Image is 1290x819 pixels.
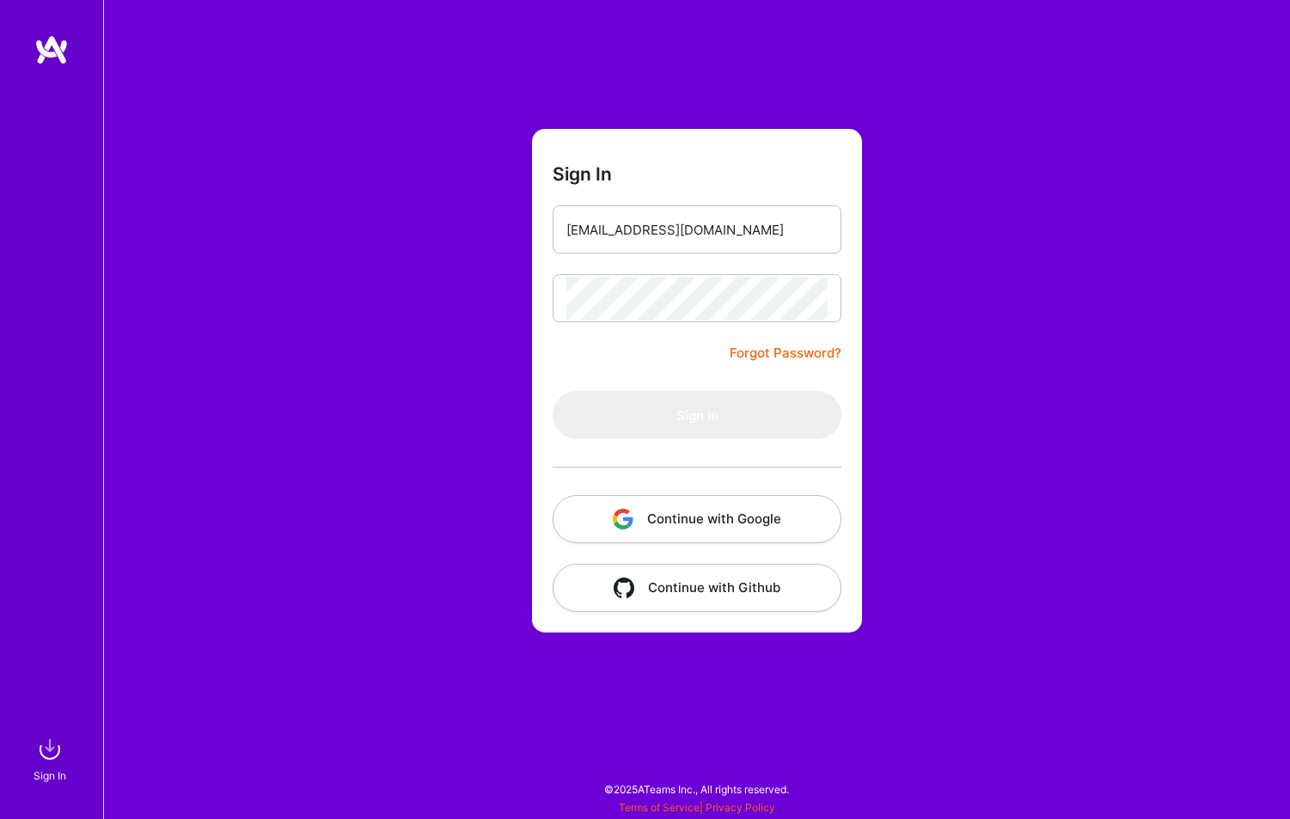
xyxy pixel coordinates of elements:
[103,767,1290,810] div: © 2025 ATeams Inc., All rights reserved.
[34,34,69,65] img: logo
[619,801,775,814] span: |
[566,208,828,252] input: Email...
[36,732,67,785] a: sign inSign In
[33,732,67,767] img: sign in
[553,564,841,612] button: Continue with Github
[553,495,841,543] button: Continue with Google
[553,163,612,185] h3: Sign In
[706,801,775,814] a: Privacy Policy
[730,343,841,364] a: Forgot Password?
[34,767,66,785] div: Sign In
[613,509,633,529] img: icon
[553,391,841,439] button: Sign In
[614,578,634,598] img: icon
[619,801,700,814] a: Terms of Service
